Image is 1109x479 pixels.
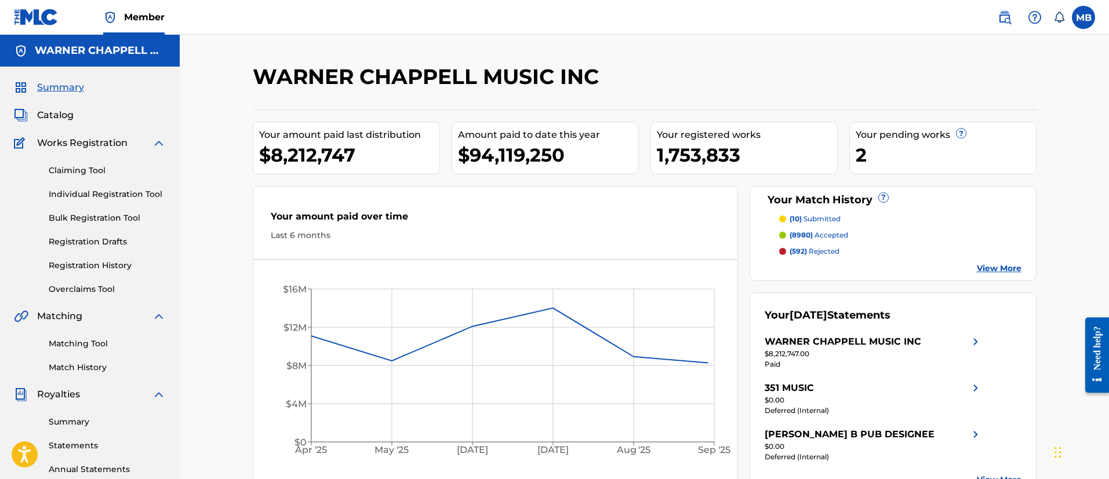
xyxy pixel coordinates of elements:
img: right chevron icon [969,381,983,395]
a: (10) submitted [779,214,1021,224]
span: ? [957,129,966,138]
span: (8980) [790,231,813,239]
div: Last 6 months [271,229,721,242]
span: Works Registration [37,136,128,150]
span: (592) [790,247,807,255]
div: Deferred (Internal) [765,452,983,462]
p: submitted [790,214,841,224]
a: Individual Registration Tool [49,188,166,200]
img: Works Registration [14,136,29,150]
img: expand [152,136,166,150]
div: Drag [1055,435,1061,470]
img: search [998,10,1012,24]
tspan: $4M [285,398,306,409]
span: Matching [37,309,82,323]
tspan: $0 [294,437,306,448]
div: 351 MUSIC [765,381,814,395]
div: $8,212,747 [259,142,439,168]
span: [DATE] [790,309,827,321]
tspan: May '25 [374,445,409,456]
div: 1,753,833 [657,142,837,168]
span: ? [879,193,888,202]
tspan: [DATE] [457,445,488,456]
div: $94,119,250 [458,142,638,168]
img: Matching [14,309,28,323]
img: expand [152,387,166,401]
a: SummarySummary [14,81,84,94]
div: Notifications [1053,12,1065,23]
img: Accounts [14,44,28,58]
div: $0.00 [765,441,983,452]
a: Registration Drafts [49,236,166,248]
div: Paid [765,359,983,370]
img: expand [152,309,166,323]
span: Summary [37,81,84,94]
div: User Menu [1072,6,1095,29]
img: Top Rightsholder [103,10,117,24]
span: (10) [790,214,802,223]
h2: WARNER CHAPPELL MUSIC INC [253,64,605,90]
span: Member [124,10,165,24]
div: Help [1023,6,1046,29]
span: Catalog [37,108,74,122]
iframe: Resource Center [1077,308,1109,401]
div: [PERSON_NAME] B PUB DESIGNEE [765,427,935,441]
a: Public Search [993,6,1016,29]
div: WARNER CHAPPELL MUSIC INC [765,335,921,349]
img: Royalties [14,387,28,401]
tspan: Sep '25 [698,445,730,456]
img: right chevron icon [969,427,983,441]
div: $0.00 [765,395,983,405]
div: Your Match History [765,192,1021,208]
a: Overclaims Tool [49,283,166,295]
a: WARNER CHAPPELL MUSIC INCright chevron icon$8,212,747.00Paid [765,335,983,370]
a: (592) rejected [779,246,1021,257]
tspan: $8M [286,360,306,371]
div: Your amount paid last distribution [259,128,439,142]
iframe: Chat Widget [1051,423,1109,479]
div: Your registered works [657,128,837,142]
a: Statements [49,440,166,452]
div: Your amount paid over time [271,210,721,229]
span: Royalties [37,387,80,401]
div: Deferred (Internal) [765,405,983,416]
a: Summary [49,416,166,428]
tspan: $12M [283,322,306,333]
tspan: Aug '25 [616,445,650,456]
a: Bulk Registration Tool [49,212,166,224]
div: Your pending works [856,128,1036,142]
div: Your Statements [765,308,890,323]
img: Summary [14,81,28,94]
img: help [1028,10,1042,24]
a: Match History [49,361,166,374]
tspan: $16M [282,284,306,295]
div: $8,212,747.00 [765,349,983,359]
div: Amount paid to date this year [458,128,638,142]
img: Catalog [14,108,28,122]
a: View More [977,262,1021,275]
a: 351 MUSICright chevron icon$0.00Deferred (Internal) [765,381,983,416]
a: Annual Statements [49,463,166,476]
a: [PERSON_NAME] B PUB DESIGNEEright chevron icon$0.00Deferred (Internal) [765,427,983,462]
img: right chevron icon [969,335,983,349]
p: rejected [790,246,839,257]
a: CatalogCatalog [14,108,74,122]
tspan: [DATE] [537,445,569,456]
p: accepted [790,230,848,240]
tspan: Apr '25 [294,445,327,456]
a: Matching Tool [49,338,166,350]
a: (8980) accepted [779,230,1021,240]
a: Claiming Tool [49,164,166,177]
img: MLC Logo [14,9,59,25]
div: 2 [856,142,1036,168]
a: Registration History [49,259,166,272]
h5: WARNER CHAPPELL MUSIC INC [35,44,166,57]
